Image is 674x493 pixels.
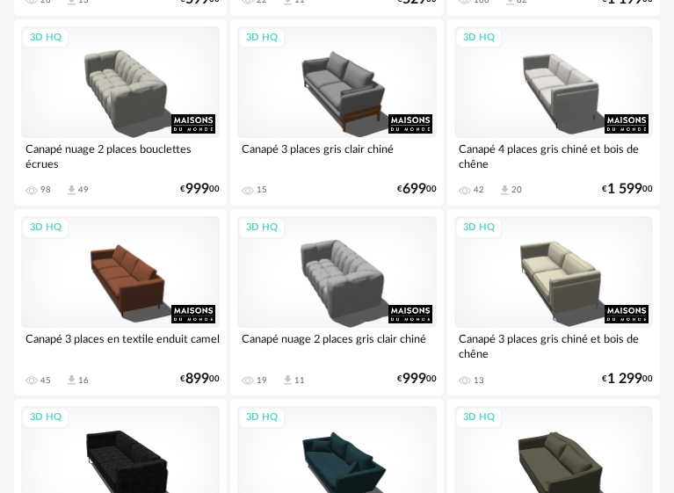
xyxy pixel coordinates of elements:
div: 15 [257,185,267,195]
div: Canapé 3 places gris clair chiné [237,138,436,173]
div: Canapé nuage 2 places bouclettes écrues [21,138,220,173]
div: 3D HQ [455,27,503,49]
div: 11 [294,375,305,386]
span: Download icon [65,184,78,197]
a: 3D HQ Canapé nuage 2 places gris clair chiné 19 Download icon 11 €99900 [230,209,443,395]
div: 3D HQ [22,217,69,239]
span: 899 [185,373,209,385]
div: 3D HQ [238,27,286,49]
div: 3D HQ [455,217,503,239]
div: € 00 [180,373,220,385]
div: Canapé nuage 2 places gris clair chiné [237,328,436,363]
div: € 00 [397,373,437,385]
div: 45 [40,375,51,386]
div: Canapé 4 places gris chiné et bois de chêne [454,138,653,173]
div: € 00 [602,184,653,195]
div: € 00 [602,373,653,385]
a: 3D HQ Canapé 3 places gris clair chiné 15 €69900 [230,19,443,206]
div: 3D HQ [238,217,286,239]
div: 13 [474,375,484,386]
a: 3D HQ Canapé 3 places gris chiné et bois de chêne 13 €1 29900 [447,209,660,395]
div: Canapé 3 places gris chiné et bois de chêne [454,328,653,363]
div: 20 [511,185,522,195]
div: 3D HQ [238,407,286,429]
span: Download icon [498,184,511,197]
span: Download icon [65,373,78,387]
span: 999 [185,184,209,195]
span: 1 299 [607,373,642,385]
a: 3D HQ Canapé nuage 2 places bouclettes écrues 98 Download icon 49 €99900 [14,19,227,206]
div: Canapé 3 places en textile enduit camel [21,328,220,363]
a: 3D HQ Canapé 4 places gris chiné et bois de chêne 42 Download icon 20 €1 59900 [447,19,660,206]
a: 3D HQ Canapé 3 places en textile enduit camel 45 Download icon 16 €89900 [14,209,227,395]
span: Download icon [281,373,294,387]
div: 3D HQ [22,27,69,49]
div: 3D HQ [22,407,69,429]
div: 19 [257,375,267,386]
span: 1 599 [607,184,642,195]
span: 699 [402,184,426,195]
div: 49 [78,185,89,195]
div: € 00 [397,184,437,195]
div: 42 [474,185,484,195]
div: € 00 [180,184,220,195]
div: 98 [40,185,51,195]
span: 999 [402,373,426,385]
div: 16 [78,375,89,386]
div: 3D HQ [455,407,503,429]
